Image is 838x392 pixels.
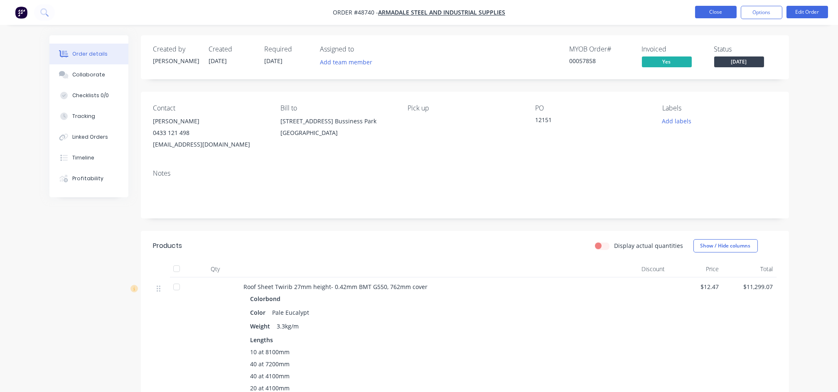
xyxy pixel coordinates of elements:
div: Labels [662,104,776,112]
button: Options [741,6,782,19]
div: [PERSON_NAME] [153,56,199,65]
div: Status [714,45,777,53]
button: Checklists 0/0 [49,85,128,106]
a: Armadale steel and Industrial Supplies [378,9,505,17]
span: Lengths [251,336,273,344]
div: [PERSON_NAME]0433 121 498[EMAIL_ADDRESS][DOMAIN_NAME] [153,115,267,150]
button: Collaborate [49,64,128,85]
span: [DATE] [714,56,764,67]
div: Price [668,261,722,277]
span: 10 at 8100mm [251,348,290,356]
button: [DATE] [714,56,764,69]
div: Pale Eucalypt [269,306,313,318]
span: 40 at 7200mm [251,360,290,368]
div: Discount [614,261,668,277]
button: Show / Hide columns [693,239,758,252]
div: Weight [251,320,274,332]
button: Tracking [49,106,128,127]
div: PO [535,104,649,112]
button: Timeline [49,147,128,168]
span: $12.47 [672,282,719,291]
span: $11,299.07 [726,282,773,291]
div: Notes [153,169,777,177]
div: Invoiced [642,45,704,53]
img: Factory [15,6,27,19]
div: Created by [153,45,199,53]
button: Profitability [49,168,128,189]
div: Contact [153,104,267,112]
div: Total [722,261,777,277]
div: Pick up [408,104,521,112]
div: [EMAIL_ADDRESS][DOMAIN_NAME] [153,139,267,150]
span: Roof Sheet Twirib 27mm height- 0.42mm BMT G550, 762mm cover [244,283,428,291]
button: Add team member [320,56,377,68]
div: Colorbond [251,293,284,305]
div: 3.3kg/m [274,320,302,332]
div: Bill to [280,104,394,112]
span: Yes [642,56,692,67]
span: [DATE] [209,57,227,65]
div: Linked Orders [72,133,108,141]
div: 12151 [535,115,639,127]
div: Assigned to [320,45,403,53]
div: Collaborate [72,71,105,78]
button: Add team member [315,56,376,68]
div: Products [153,241,182,251]
div: Timeline [72,154,94,162]
button: Linked Orders [49,127,128,147]
div: Profitability [72,175,103,182]
div: MYOB Order # [570,45,632,53]
div: [STREET_ADDRESS] Bussiness Park [GEOGRAPHIC_DATA] [280,115,394,139]
div: [STREET_ADDRESS] Bussiness Park [GEOGRAPHIC_DATA] [280,115,394,142]
div: Tracking [72,113,95,120]
div: 0433 121 498 [153,127,267,139]
span: Order #48740 - [333,9,378,17]
div: Qty [191,261,241,277]
span: [DATE] [265,57,283,65]
label: Display actual quantities [614,241,683,250]
div: Created [209,45,255,53]
div: Required [265,45,310,53]
span: 40 at 4100mm [251,372,290,380]
div: Checklists 0/0 [72,92,109,99]
div: Order details [72,50,108,58]
button: Edit Order [786,6,828,18]
div: Color [251,306,269,318]
button: Add labels [658,115,696,127]
div: 00057858 [570,56,632,65]
button: Close [695,6,737,18]
div: [PERSON_NAME] [153,115,267,127]
button: Order details [49,44,128,64]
